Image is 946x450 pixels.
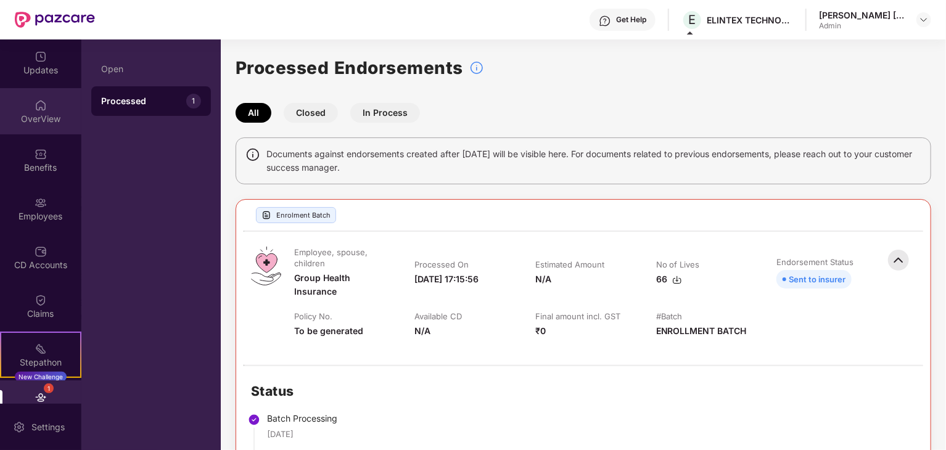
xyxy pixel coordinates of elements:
img: svg+xml;base64,PHN2ZyBpZD0iRHJvcGRvd24tMzJ4MzIiIHhtbG5zPSJodHRwOi8vd3d3LnczLm9yZy8yMDAwL3N2ZyIgd2... [919,15,929,25]
div: [PERSON_NAME] [PERSON_NAME] [819,9,905,21]
div: ₹0 [535,324,546,338]
div: 1 [44,383,54,393]
img: svg+xml;base64,PHN2ZyBpZD0iSW5mbyIgeG1sbnM9Imh0dHA6Ly93d3cudzMub3JnLzIwMDAvc3ZnIiB3aWR0aD0iMTQiIG... [245,147,260,162]
h2: Status [251,381,368,401]
div: [DATE] [267,428,294,440]
img: New Pazcare Logo [15,12,95,28]
span: E [689,12,696,27]
div: Processed [101,95,186,107]
div: Settings [28,421,68,433]
div: #Batch [656,311,683,322]
img: svg+xml;base64,PHN2ZyB4bWxucz0iaHR0cDovL3d3dy53My5vcmcvMjAwMC9zdmciIHdpZHRoPSI0OS4zMiIgaGVpZ2h0PS... [251,247,281,285]
div: New Challenge [15,372,67,382]
div: Group Health Insurance [294,271,390,298]
button: All [236,103,271,123]
div: Admin [819,21,905,31]
div: To be generated [294,324,363,338]
img: svg+xml;base64,PHN2ZyBpZD0iSW5mb18tXzMyeDMyIiBkYXRhLW5hbWU9IkluZm8gLSAzMngzMiIgeG1sbnM9Imh0dHA6Ly... [469,60,484,75]
img: svg+xml;base64,PHN2ZyBpZD0iVXBsb2FkX0xvZ3MiIGRhdGEtbmFtZT0iVXBsb2FkIExvZ3MiIHhtbG5zPSJodHRwOi8vd3... [261,210,271,220]
div: Sent to insurer [789,272,845,286]
img: svg+xml;base64,PHN2ZyBpZD0iQmFjay0zMngzMiIgeG1sbnM9Imh0dHA6Ly93d3cudzMub3JnLzIwMDAvc3ZnIiB3aWR0aD... [885,247,912,274]
img: svg+xml;base64,PHN2ZyBpZD0iSG9tZSIgeG1sbnM9Imh0dHA6Ly93d3cudzMub3JnLzIwMDAvc3ZnIiB3aWR0aD0iMjAiIG... [35,99,47,112]
img: svg+xml;base64,PHN2ZyBpZD0iU2V0dGluZy0yMHgyMCIgeG1sbnM9Imh0dHA6Ly93d3cudzMub3JnLzIwMDAvc3ZnIiB3aW... [13,421,25,433]
img: svg+xml;base64,PHN2ZyBpZD0iRW1wbG95ZWVzIiB4bWxucz0iaHR0cDovL3d3dy53My5vcmcvMjAwMC9zdmciIHdpZHRoPS... [35,197,47,209]
button: Closed [284,103,338,123]
img: svg+xml;base64,PHN2ZyBpZD0iRW5kb3JzZW1lbnRzIiB4bWxucz0iaHR0cDovL3d3dy53My5vcmcvMjAwMC9zdmciIHdpZH... [35,391,47,404]
img: svg+xml;base64,PHN2ZyBpZD0iSGVscC0zMngzMiIgeG1sbnM9Imh0dHA6Ly93d3cudzMub3JnLzIwMDAvc3ZnIiB3aWR0aD... [599,15,611,27]
div: Get Help [616,15,646,25]
button: In Process [350,103,420,123]
div: N/A [415,324,431,338]
img: svg+xml;base64,PHN2ZyBpZD0iQ2xhaW0iIHhtbG5zPSJodHRwOi8vd3d3LnczLm9yZy8yMDAwL3N2ZyIgd2lkdGg9IjIwIi... [35,294,47,306]
div: Batch Processing [267,412,368,425]
img: svg+xml;base64,PHN2ZyBpZD0iRG93bmxvYWQtMzJ4MzIiIHhtbG5zPSJodHRwOi8vd3d3LnczLm9yZy8yMDAwL3N2ZyIgd2... [672,275,682,285]
h1: Processed Endorsements [236,54,463,81]
div: 1 [186,94,201,108]
div: N/A [535,272,551,286]
div: Stepathon [1,356,80,369]
img: svg+xml;base64,PHN2ZyB4bWxucz0iaHR0cDovL3d3dy53My5vcmcvMjAwMC9zdmciIHdpZHRoPSIyMSIgaGVpZ2h0PSIyMC... [35,343,47,355]
div: [DATE] 17:15:56 [415,272,479,286]
img: svg+xml;base64,PHN2ZyBpZD0iQ0RfQWNjb3VudHMiIGRhdGEtbmFtZT0iQ0QgQWNjb3VudHMiIHhtbG5zPSJodHRwOi8vd3... [35,245,47,258]
div: Processed On [415,259,469,270]
div: Open [101,64,201,74]
div: No of Lives [656,259,700,270]
div: Available CD [415,311,463,322]
div: Final amount incl. GST [535,311,620,322]
div: ENROLLMENT BATCH [656,324,747,338]
div: Policy No. [294,311,332,322]
div: 66 [656,272,682,286]
img: svg+xml;base64,PHN2ZyBpZD0iU3RlcC1Eb25lLTMyeDMyIiB4bWxucz0iaHR0cDovL3d3dy53My5vcmcvMjAwMC9zdmciIH... [248,414,260,426]
span: Documents against endorsements created after [DATE] will be visible here. For documents related t... [266,147,921,174]
div: ELINTEX TECHNOLOGIES PRIVATE LIMITED [707,14,793,26]
div: Employee, spouse, children [294,247,388,269]
img: svg+xml;base64,PHN2ZyBpZD0iVXBkYXRlZCIgeG1sbnM9Imh0dHA6Ly93d3cudzMub3JnLzIwMDAvc3ZnIiB3aWR0aD0iMj... [35,51,47,63]
div: Enrolment Batch [256,207,336,223]
div: Endorsement Status [776,256,853,268]
img: svg+xml;base64,PHN2ZyBpZD0iQmVuZWZpdHMiIHhtbG5zPSJodHRwOi8vd3d3LnczLm9yZy8yMDAwL3N2ZyIgd2lkdGg9Ij... [35,148,47,160]
div: Estimated Amount [535,259,604,270]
